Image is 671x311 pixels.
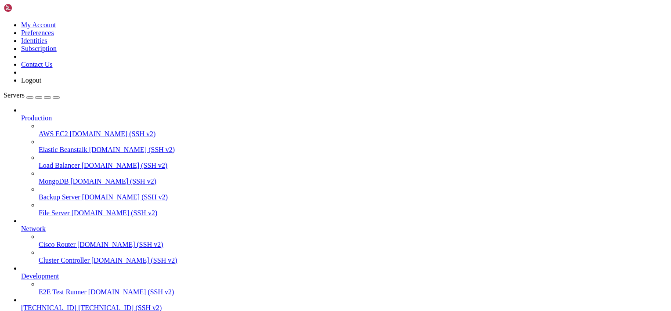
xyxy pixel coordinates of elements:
[21,225,46,232] span: Network
[39,257,667,264] a: Cluster Controller [DOMAIN_NAME] (SSH v2)
[21,21,56,29] a: My Account
[21,106,667,217] li: Production
[82,193,168,201] span: [DOMAIN_NAME] (SSH v2)
[21,272,59,280] span: Development
[21,29,54,36] a: Preferences
[39,288,87,296] span: E2E Test Runner
[4,91,25,99] span: Servers
[39,193,80,201] span: Backup Server
[4,91,60,99] a: Servers
[82,162,168,169] span: [DOMAIN_NAME] (SSH v2)
[39,209,667,217] a: File Server [DOMAIN_NAME] (SSH v2)
[21,225,667,233] a: Network
[70,177,156,185] span: [DOMAIN_NAME] (SSH v2)
[70,130,156,137] span: [DOMAIN_NAME] (SSH v2)
[21,61,53,68] a: Contact Us
[88,288,174,296] span: [DOMAIN_NAME] (SSH v2)
[39,130,667,138] a: AWS EC2 [DOMAIN_NAME] (SSH v2)
[39,122,667,138] li: AWS EC2 [DOMAIN_NAME] (SSH v2)
[39,241,667,249] a: Cisco Router [DOMAIN_NAME] (SSH v2)
[21,264,667,296] li: Development
[39,209,70,217] span: File Server
[39,177,69,185] span: MongoDB
[39,146,87,153] span: Elastic Beanstalk
[39,193,667,201] a: Backup Server [DOMAIN_NAME] (SSH v2)
[89,146,175,153] span: [DOMAIN_NAME] (SSH v2)
[39,146,667,154] a: Elastic Beanstalk [DOMAIN_NAME] (SSH v2)
[21,114,52,122] span: Production
[39,130,68,137] span: AWS EC2
[72,209,158,217] span: [DOMAIN_NAME] (SSH v2)
[21,272,667,280] a: Development
[39,162,80,169] span: Load Balancer
[39,288,667,296] a: E2E Test Runner [DOMAIN_NAME] (SSH v2)
[21,76,41,84] a: Logout
[39,233,667,249] li: Cisco Router [DOMAIN_NAME] (SSH v2)
[91,257,177,264] span: [DOMAIN_NAME] (SSH v2)
[39,162,667,170] a: Load Balancer [DOMAIN_NAME] (SSH v2)
[21,217,667,264] li: Network
[39,154,667,170] li: Load Balancer [DOMAIN_NAME] (SSH v2)
[4,4,54,12] img: Shellngn
[39,257,90,264] span: Cluster Controller
[39,241,76,248] span: Cisco Router
[39,280,667,296] li: E2E Test Runner [DOMAIN_NAME] (SSH v2)
[77,241,163,248] span: [DOMAIN_NAME] (SSH v2)
[39,249,667,264] li: Cluster Controller [DOMAIN_NAME] (SSH v2)
[21,114,667,122] a: Production
[39,170,667,185] li: MongoDB [DOMAIN_NAME] (SSH v2)
[39,185,667,201] li: Backup Server [DOMAIN_NAME] (SSH v2)
[21,45,57,52] a: Subscription
[39,201,667,217] li: File Server [DOMAIN_NAME] (SSH v2)
[39,138,667,154] li: Elastic Beanstalk [DOMAIN_NAME] (SSH v2)
[21,37,47,44] a: Identities
[39,177,667,185] a: MongoDB [DOMAIN_NAME] (SSH v2)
